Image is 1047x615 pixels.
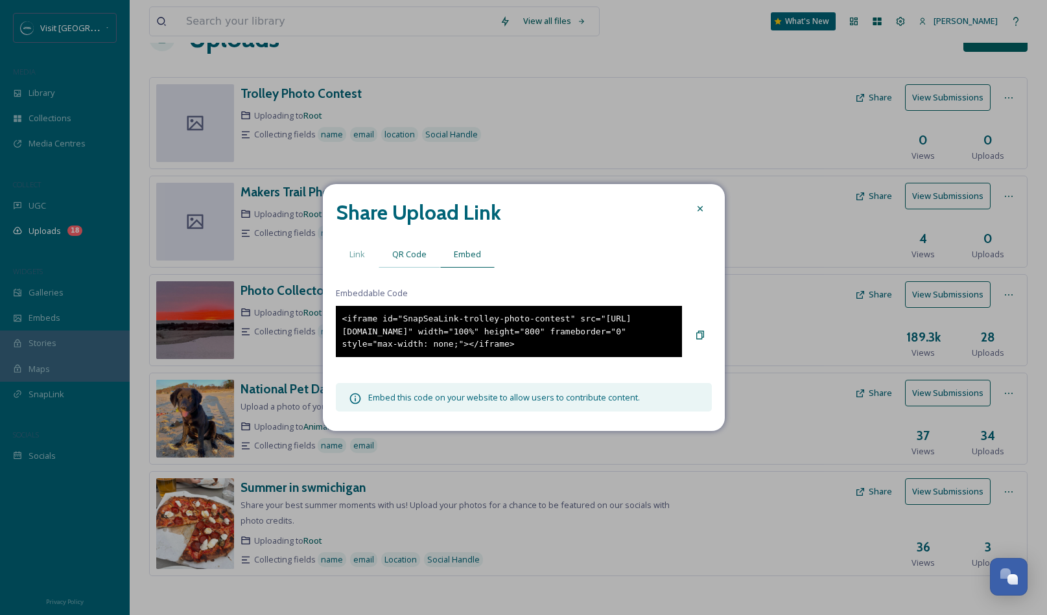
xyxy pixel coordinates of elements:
[454,248,481,261] span: Embed
[392,248,427,261] span: QR Code
[336,306,682,357] div: <iframe id="SnapSeaLink-trolley-photo-contest" src="[URL][DOMAIN_NAME]" width="100%" height="800"...
[349,248,365,261] span: Link
[990,558,1028,596] button: Open Chat
[336,287,408,299] span: Embeddable Code
[368,391,640,403] span: Embed this code on your website to allow users to contribute content.
[336,197,501,228] h2: Share Upload Link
